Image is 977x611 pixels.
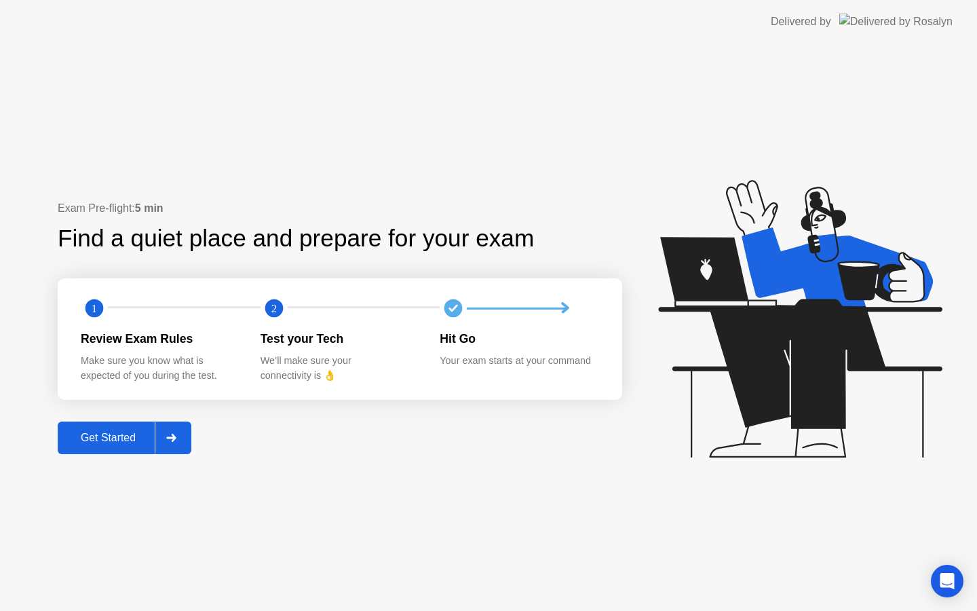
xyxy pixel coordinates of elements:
[58,422,191,454] button: Get Started
[440,330,598,348] div: Hit Go
[261,354,419,383] div: We’ll make sure your connectivity is 👌
[58,221,536,257] div: Find a quiet place and prepare for your exam
[931,565,963,597] div: Open Intercom Messenger
[271,302,277,315] text: 2
[81,354,239,383] div: Make sure you know what is expected of you during the test.
[839,14,953,29] img: Delivered by Rosalyn
[771,14,831,30] div: Delivered by
[135,202,164,214] b: 5 min
[81,330,239,348] div: Review Exam Rules
[440,354,598,369] div: Your exam starts at your command
[92,302,97,315] text: 1
[261,330,419,348] div: Test your Tech
[62,432,155,444] div: Get Started
[58,200,622,217] div: Exam Pre-flight:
